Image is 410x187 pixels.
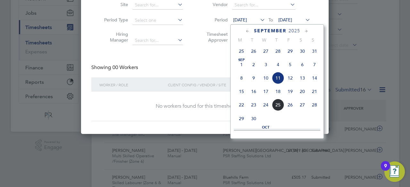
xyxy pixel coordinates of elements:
[284,126,296,138] span: 3
[246,37,258,43] span: T
[289,28,300,34] span: 2025
[199,31,228,43] label: Timesheet Approver
[254,28,286,34] span: September
[384,166,387,174] div: 9
[258,37,270,43] span: W
[260,45,272,57] span: 27
[295,37,307,43] span: S
[272,45,284,57] span: 28
[272,99,284,111] span: 25
[235,45,248,57] span: 25
[296,72,308,84] span: 13
[308,99,321,111] span: 28
[112,64,138,71] span: 00 Workers
[199,2,228,7] label: Vendor
[248,113,260,125] span: 30
[260,126,272,138] span: 1
[308,72,321,84] span: 14
[260,85,272,97] span: 17
[308,85,321,97] span: 21
[308,126,321,138] span: 5
[284,99,296,111] span: 26
[235,113,248,125] span: 29
[235,58,248,62] span: Sep
[296,45,308,57] span: 30
[233,17,247,23] span: [DATE]
[98,103,312,110] div: No workers found for this timesheet period.
[248,99,260,111] span: 23
[272,126,284,138] span: 2
[272,85,284,97] span: 18
[384,161,405,182] button: Open Resource Center, 9 new notifications
[296,58,308,71] span: 6
[248,58,260,71] span: 2
[235,85,248,97] span: 15
[272,58,284,71] span: 4
[284,45,296,57] span: 29
[278,17,292,23] span: [DATE]
[260,58,272,71] span: 3
[308,45,321,57] span: 31
[248,85,260,97] span: 16
[270,37,283,43] span: T
[260,126,272,129] span: Oct
[284,85,296,97] span: 19
[296,99,308,111] span: 27
[235,58,248,71] span: 1
[284,58,296,71] span: 5
[133,36,183,45] input: Search for...
[272,72,284,84] span: 11
[133,16,183,25] input: Select one
[248,72,260,84] span: 9
[260,72,272,84] span: 10
[98,77,166,92] div: Worker / Role
[234,37,246,43] span: M
[248,45,260,57] span: 26
[99,2,128,7] label: Site
[199,17,228,23] label: Period
[235,99,248,111] span: 22
[99,31,128,43] label: Hiring Manager
[308,58,321,71] span: 7
[99,17,128,23] label: Period Type
[284,72,296,84] span: 12
[266,16,275,24] span: To
[283,37,295,43] span: F
[260,99,272,111] span: 24
[166,77,269,92] div: Client Config / Vendor / Site
[296,126,308,138] span: 4
[133,1,183,10] input: Search for...
[91,64,139,71] div: Showing
[232,1,295,10] input: Search for...
[235,72,248,84] span: 8
[296,85,308,97] span: 20
[307,37,319,43] span: S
